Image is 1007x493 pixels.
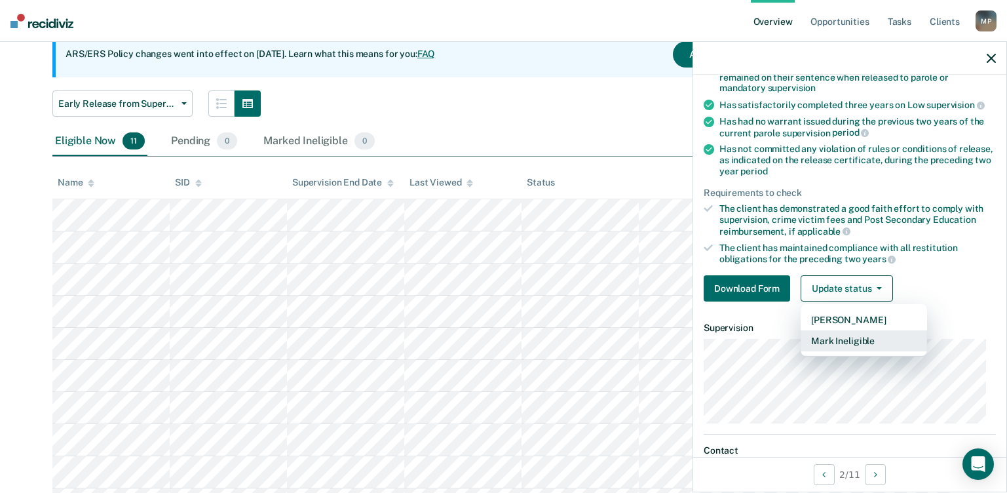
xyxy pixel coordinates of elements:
[168,127,240,156] div: Pending
[704,275,790,302] button: Download Form
[719,99,996,111] div: Has satisfactorily completed three years on Low
[704,323,996,334] dt: Supervision
[704,187,996,199] div: Requirements to check
[417,49,436,59] a: FAQ
[58,177,94,188] div: Name
[354,132,375,149] span: 0
[865,464,886,485] button: Next Opportunity
[292,177,394,188] div: Supervision End Date
[175,177,202,188] div: SID
[719,144,996,176] div: Has not committed any violation of rules or conditions of release, as indicated on the release ce...
[704,275,795,302] a: Navigate to form link
[740,166,767,176] span: period
[719,243,996,265] div: The client has maintained compliance with all restitution obligations for the preceding two
[801,309,927,330] button: [PERSON_NAME]
[926,100,984,110] span: supervision
[527,177,555,188] div: Status
[217,132,237,149] span: 0
[814,464,835,485] button: Previous Opportunity
[862,254,896,264] span: years
[976,10,997,31] div: M P
[673,41,797,68] button: Acknowledge & Close
[10,14,73,28] img: Recidiviz
[832,127,869,138] span: period
[768,83,816,93] span: supervision
[693,457,1006,492] div: 2 / 11
[58,98,176,109] span: Early Release from Supervision
[704,445,996,456] dt: Contact
[261,127,377,156] div: Marked Ineligible
[962,448,994,480] div: Open Intercom Messenger
[719,61,996,94] div: Has been under supervision for at least one half of the time that remained on their sentence when...
[797,226,850,237] span: applicable
[801,275,893,302] button: Update status
[801,330,927,351] button: Mark Ineligible
[719,203,996,237] div: The client has demonstrated a good faith effort to comply with supervision, crime victim fees and...
[52,127,147,156] div: Eligible Now
[66,48,435,61] p: ARS/ERS Policy changes went into effect on [DATE]. Learn what this means for you:
[719,116,996,138] div: Has had no warrant issued during the previous two years of the current parole supervision
[409,177,473,188] div: Last Viewed
[123,132,145,149] span: 11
